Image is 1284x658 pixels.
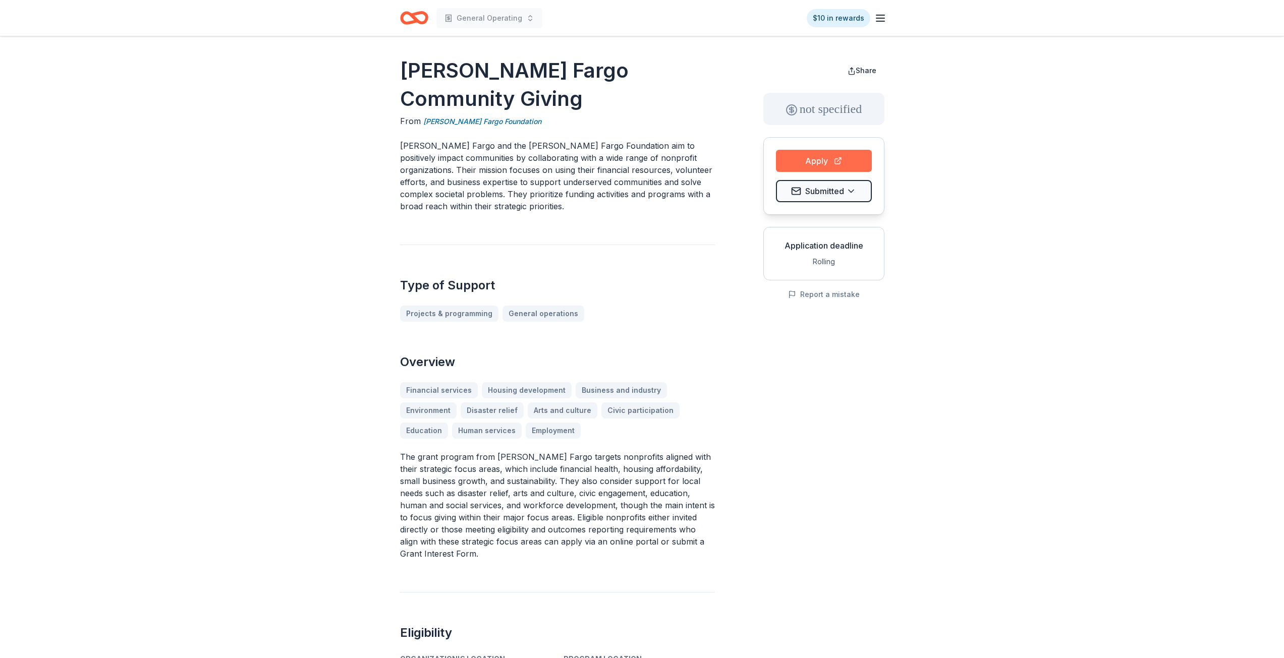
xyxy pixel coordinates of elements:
span: General Operating [457,12,522,24]
button: Submitted [776,180,872,202]
a: Home [400,6,428,30]
div: Application deadline [772,240,876,252]
button: Share [840,61,884,81]
button: Apply [776,150,872,172]
h2: Overview [400,354,715,370]
a: General operations [503,306,584,322]
div: From [400,115,715,128]
button: General Operating [436,8,542,28]
a: [PERSON_NAME] Fargo Foundation [423,115,541,128]
h1: [PERSON_NAME] Fargo Community Giving [400,56,715,113]
div: Rolling [772,256,876,268]
span: Submitted [805,185,844,198]
p: [PERSON_NAME] Fargo and the [PERSON_NAME] Fargo Foundation aim to positively impact communities b... [400,140,715,212]
a: $10 in rewards [807,9,870,27]
button: Report a mistake [788,288,860,301]
h2: Eligibility [400,625,715,641]
span: Share [856,66,876,75]
a: Projects & programming [400,306,498,322]
h2: Type of Support [400,277,715,293]
div: not specified [763,93,884,125]
p: The grant program from [PERSON_NAME] Fargo targets nonprofits aligned with their strategic focus ... [400,451,715,560]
